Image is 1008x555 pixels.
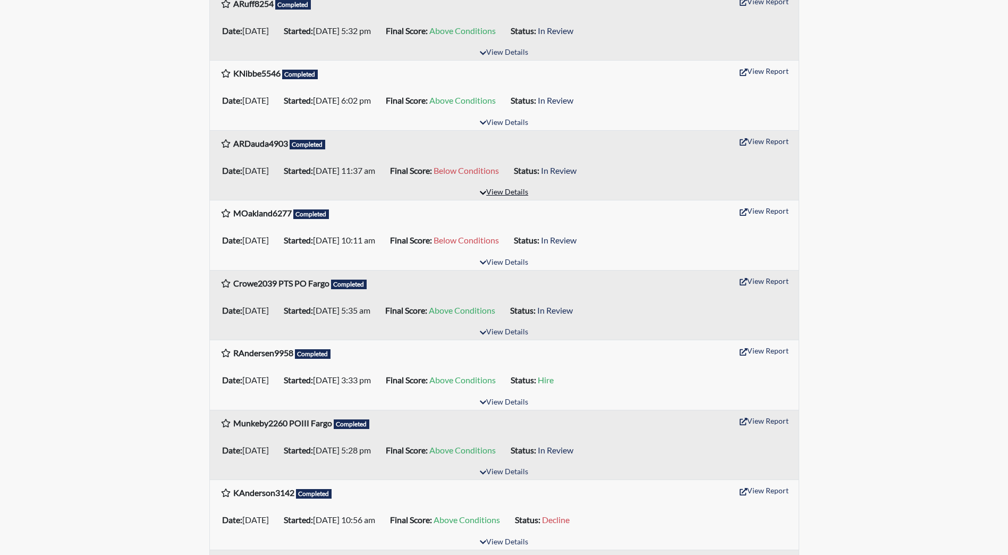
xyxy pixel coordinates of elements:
[538,95,573,105] span: In Review
[279,511,386,528] li: [DATE] 10:56 am
[511,445,536,455] b: Status:
[735,273,793,289] button: View Report
[735,482,793,499] button: View Report
[282,70,318,79] span: Completed
[331,280,367,289] span: Completed
[475,256,533,270] button: View Details
[386,95,428,105] b: Final Score:
[284,515,313,525] b: Started:
[218,372,279,389] li: [DATE]
[475,535,533,550] button: View Details
[735,342,793,359] button: View Report
[233,348,293,358] b: RAndersen9958
[429,26,496,36] span: Above Conditions
[284,235,313,245] b: Started:
[233,138,288,148] b: ARDauda4903
[296,489,332,499] span: Completed
[222,445,242,455] b: Date:
[475,396,533,410] button: View Details
[279,22,382,39] li: [DATE] 5:32 pm
[735,63,793,79] button: View Report
[218,511,279,528] li: [DATE]
[385,305,427,315] b: Final Score:
[222,235,242,245] b: Date:
[334,419,370,429] span: Completed
[284,375,313,385] b: Started:
[218,92,279,109] li: [DATE]
[434,515,500,525] span: Above Conditions
[390,165,432,175] b: Final Score:
[511,95,536,105] b: Status:
[538,375,554,385] span: Hire
[222,515,242,525] b: Date:
[218,442,279,459] li: [DATE]
[429,95,496,105] span: Above Conditions
[434,235,499,245] span: Below Conditions
[222,305,242,315] b: Date:
[511,26,536,36] b: Status:
[510,305,536,315] b: Status:
[386,375,428,385] b: Final Score:
[218,232,279,249] li: [DATE]
[284,445,313,455] b: Started:
[429,305,495,315] span: Above Conditions
[475,46,533,60] button: View Details
[541,165,577,175] span: In Review
[429,375,496,385] span: Above Conditions
[515,515,540,525] b: Status:
[218,162,279,179] li: [DATE]
[284,26,313,36] b: Started:
[475,116,533,130] button: View Details
[735,133,793,149] button: View Report
[475,186,533,200] button: View Details
[390,515,432,525] b: Final Score:
[735,203,793,219] button: View Report
[386,26,428,36] b: Final Score:
[541,235,577,245] span: In Review
[222,26,242,36] b: Date:
[735,413,793,429] button: View Report
[295,349,331,359] span: Completed
[279,372,382,389] li: [DATE] 3:33 pm
[538,26,573,36] span: In Review
[514,165,539,175] b: Status:
[279,162,386,179] li: [DATE] 11:37 am
[293,209,329,219] span: Completed
[279,302,381,319] li: [DATE] 5:35 am
[284,95,313,105] b: Started:
[386,445,428,455] b: Final Score:
[218,22,279,39] li: [DATE]
[284,165,313,175] b: Started:
[434,165,499,175] span: Below Conditions
[290,140,326,149] span: Completed
[233,278,329,288] b: Crowe2039 PTS PO Fargo
[279,442,382,459] li: [DATE] 5:28 pm
[222,375,242,385] b: Date:
[233,487,294,498] b: KAnderson3142
[284,305,313,315] b: Started:
[222,95,242,105] b: Date:
[475,325,533,340] button: View Details
[514,235,539,245] b: Status:
[279,232,386,249] li: [DATE] 10:11 am
[537,305,573,315] span: In Review
[222,165,242,175] b: Date:
[538,445,573,455] span: In Review
[542,515,570,525] span: Decline
[233,208,292,218] b: MOakland6277
[475,465,533,480] button: View Details
[218,302,279,319] li: [DATE]
[511,375,536,385] b: Status:
[429,445,496,455] span: Above Conditions
[390,235,432,245] b: Final Score:
[233,418,332,428] b: Munkeby2260 POIII Fargo
[233,68,281,78] b: KNibbe5546
[279,92,382,109] li: [DATE] 6:02 pm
